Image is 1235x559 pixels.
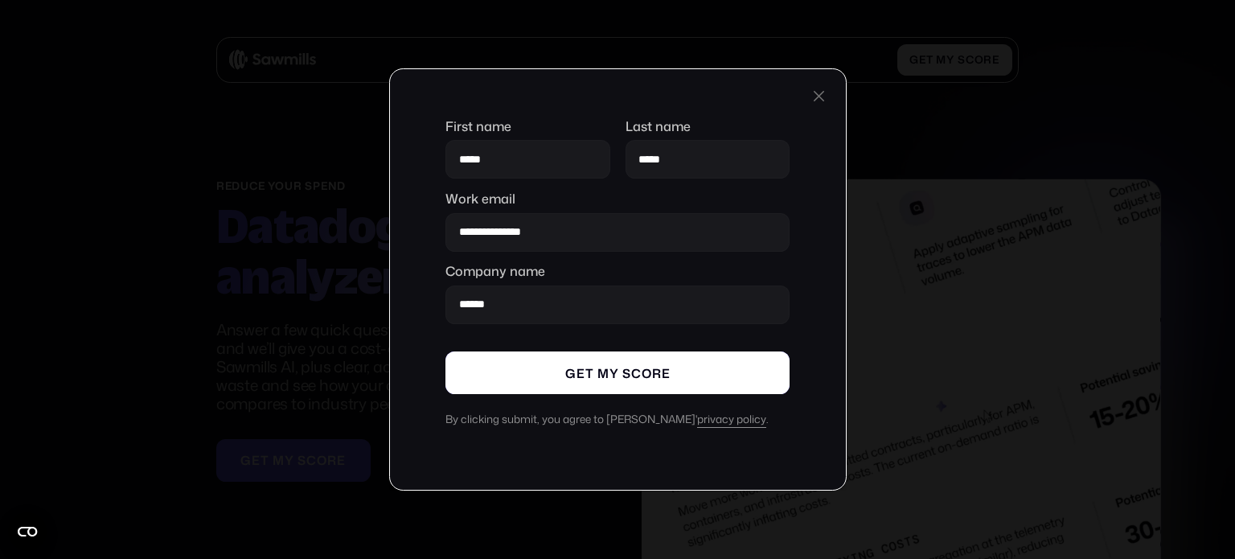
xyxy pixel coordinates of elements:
[626,119,790,134] label: Last name
[697,413,766,428] a: privacy policy
[445,413,790,428] div: By clicking submit, you agree to [PERSON_NAME]' .
[445,119,790,429] form: Company name
[445,191,790,207] label: Work email
[445,264,790,279] label: Company name
[445,119,609,134] label: First name
[8,512,47,551] button: Open CMP widget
